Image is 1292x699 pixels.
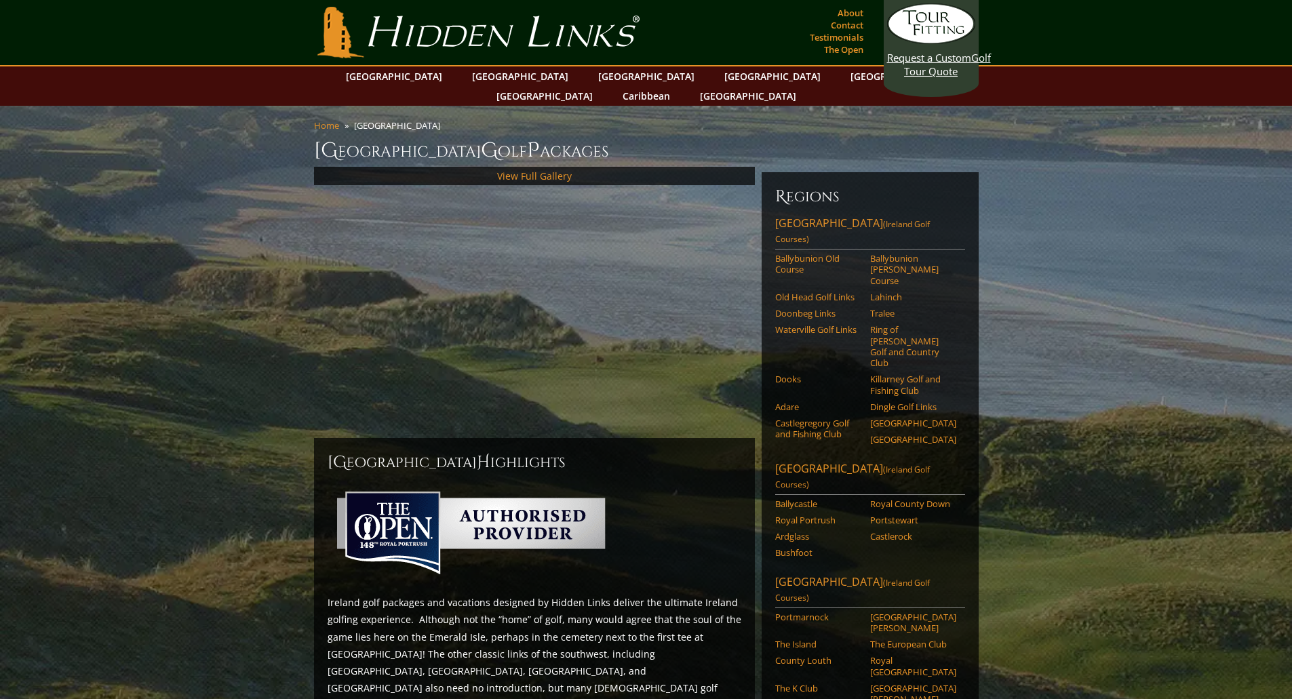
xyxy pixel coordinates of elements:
[870,515,956,525] a: Portstewart
[527,137,540,164] span: P
[834,3,867,22] a: About
[775,655,861,666] a: County Louth
[870,418,956,428] a: [GEOGRAPHIC_DATA]
[870,324,956,368] a: Ring of [PERSON_NAME] Golf and Country Club
[328,452,741,473] h2: [GEOGRAPHIC_DATA] ighlights
[870,498,956,509] a: Royal County Down
[870,531,956,542] a: Castlerock
[775,308,861,319] a: Doonbeg Links
[718,66,827,86] a: [GEOGRAPHIC_DATA]
[827,16,867,35] a: Contact
[477,452,490,473] span: H
[481,137,498,164] span: G
[775,218,930,245] span: (Ireland Golf Courses)
[616,86,677,106] a: Caribbean
[870,308,956,319] a: Tralee
[870,639,956,650] a: The European Club
[775,401,861,412] a: Adare
[354,119,446,132] li: [GEOGRAPHIC_DATA]
[775,186,965,207] h6: Regions
[591,66,701,86] a: [GEOGRAPHIC_DATA]
[775,683,861,694] a: The K Club
[870,612,956,634] a: [GEOGRAPHIC_DATA][PERSON_NAME]
[775,292,861,302] a: Old Head Golf Links
[775,639,861,650] a: The Island
[775,577,930,603] span: (Ireland Golf Courses)
[775,574,965,608] a: [GEOGRAPHIC_DATA](Ireland Golf Courses)
[806,28,867,47] a: Testimonials
[775,464,930,490] span: (Ireland Golf Courses)
[693,86,803,106] a: [GEOGRAPHIC_DATA]
[314,119,339,132] a: Home
[314,137,979,164] h1: [GEOGRAPHIC_DATA] olf ackages
[775,498,861,509] a: Ballycastle
[887,3,975,78] a: Request a CustomGolf Tour Quote
[870,655,956,677] a: Royal [GEOGRAPHIC_DATA]
[870,434,956,445] a: [GEOGRAPHIC_DATA]
[870,401,956,412] a: Dingle Golf Links
[821,40,867,59] a: The Open
[465,66,575,86] a: [GEOGRAPHIC_DATA]
[887,51,971,64] span: Request a Custom
[497,169,572,182] a: View Full Gallery
[775,418,861,440] a: Castlegregory Golf and Fishing Club
[844,66,954,86] a: [GEOGRAPHIC_DATA]
[775,531,861,542] a: Ardglass
[339,66,449,86] a: [GEOGRAPHIC_DATA]
[490,86,600,106] a: [GEOGRAPHIC_DATA]
[775,324,861,335] a: Waterville Golf Links
[775,374,861,384] a: Dooks
[775,547,861,558] a: Bushfoot
[775,515,861,525] a: Royal Portrush
[775,253,861,275] a: Ballybunion Old Course
[870,292,956,302] a: Lahinch
[775,216,965,249] a: [GEOGRAPHIC_DATA](Ireland Golf Courses)
[775,461,965,495] a: [GEOGRAPHIC_DATA](Ireland Golf Courses)
[870,374,956,396] a: Killarney Golf and Fishing Club
[870,253,956,286] a: Ballybunion [PERSON_NAME] Course
[775,612,861,622] a: Portmarnock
